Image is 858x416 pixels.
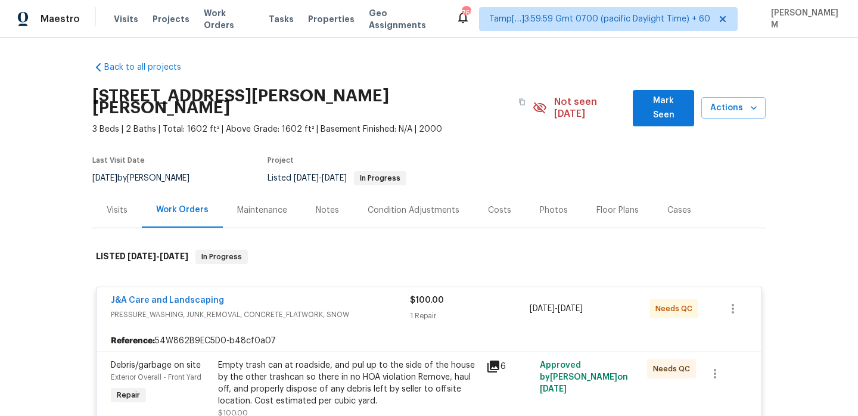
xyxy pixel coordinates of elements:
[766,7,840,31] span: [PERSON_NAME] M
[112,389,145,401] span: Repair
[111,335,155,347] b: Reference:
[294,174,319,182] span: [DATE]
[540,204,568,216] div: Photos
[96,250,188,264] h6: LISTED
[540,385,567,393] span: [DATE]
[92,157,145,164] span: Last Visit Date
[237,204,287,216] div: Maintenance
[596,204,639,216] div: Floor Plans
[111,361,201,370] span: Debris/garbage on site
[316,204,339,216] div: Notes
[92,174,117,182] span: [DATE]
[92,123,533,135] span: 3 Beds | 2 Baths | Total: 1602 ft² | Above Grade: 1602 ft² | Basement Finished: N/A | 2000
[294,174,347,182] span: -
[410,310,530,322] div: 1 Repair
[111,296,224,305] a: J&A Care and Landscaping
[701,97,766,119] button: Actions
[92,238,766,276] div: LISTED [DATE]-[DATE]In Progress
[410,296,444,305] span: $100.00
[114,13,138,25] span: Visits
[268,157,294,164] span: Project
[269,15,294,23] span: Tasks
[97,330,761,352] div: 54W862B9EC5D0-b48cf0a07
[92,61,207,73] a: Back to all projects
[667,204,691,216] div: Cases
[488,204,511,216] div: Costs
[41,13,80,25] span: Maestro
[111,374,201,381] span: Exterior Overall - Front Yard
[308,13,355,25] span: Properties
[633,90,694,126] button: Mark Seen
[197,251,247,263] span: In Progress
[540,361,628,393] span: Approved by [PERSON_NAME] on
[655,303,697,315] span: Needs QC
[111,309,410,321] span: PRESSURE_WASHING, JUNK_REMOVAL, CONCRETE_FLATWORK, SNOW
[153,13,189,25] span: Projects
[355,175,405,182] span: In Progress
[128,252,156,260] span: [DATE]
[642,94,685,123] span: Mark Seen
[558,305,583,313] span: [DATE]
[462,7,470,19] div: 765
[204,7,254,31] span: Work Orders
[322,174,347,182] span: [DATE]
[530,305,555,313] span: [DATE]
[92,90,511,114] h2: [STREET_ADDRESS][PERSON_NAME][PERSON_NAME]
[156,204,209,216] div: Work Orders
[218,359,479,407] div: Empty trash can at roadside, and pul up to the side of the house by the other trashcan so there i...
[128,252,188,260] span: -
[368,204,459,216] div: Condition Adjustments
[653,363,695,375] span: Needs QC
[107,204,128,216] div: Visits
[160,252,188,260] span: [DATE]
[711,101,756,116] span: Actions
[554,96,626,120] span: Not seen [DATE]
[268,174,406,182] span: Listed
[369,7,442,31] span: Geo Assignments
[489,13,710,25] span: Tamp[…]3:59:59 Gmt 0700 (pacific Daylight Time) + 60
[530,303,583,315] span: -
[511,91,533,113] button: Copy Address
[486,359,533,374] div: 6
[92,171,204,185] div: by [PERSON_NAME]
